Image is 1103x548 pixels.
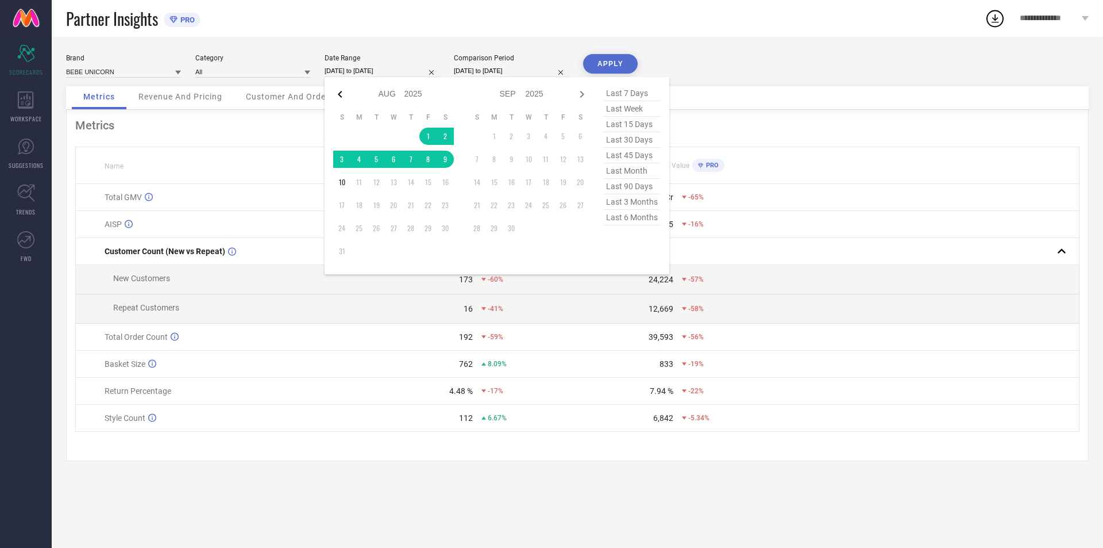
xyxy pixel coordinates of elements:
[537,197,554,214] td: Thu Sep 25 2025
[503,151,520,168] td: Tue Sep 09 2025
[333,113,350,122] th: Sunday
[385,174,402,191] td: Wed Aug 13 2025
[649,275,673,284] div: 24,224
[459,332,473,342] div: 192
[105,413,145,423] span: Style Count
[468,113,485,122] th: Sunday
[368,113,385,122] th: Tuesday
[688,414,709,422] span: -5.34%
[437,128,454,145] td: Sat Aug 02 2025
[468,220,485,237] td: Sun Sep 28 2025
[468,174,485,191] td: Sun Sep 14 2025
[603,194,661,210] span: last 3 months
[325,54,439,62] div: Date Range
[459,275,473,284] div: 173
[419,220,437,237] td: Fri Aug 29 2025
[113,303,179,312] span: Repeat Customers
[402,151,419,168] td: Thu Aug 07 2025
[16,208,36,216] span: TRENDS
[83,92,115,101] span: Metrics
[368,220,385,237] td: Tue Aug 26 2025
[649,304,673,313] div: 12,669
[603,86,661,101] span: last 7 days
[437,174,454,191] td: Sat Aug 16 2025
[105,162,124,170] span: Name
[419,113,437,122] th: Friday
[333,197,350,214] td: Sun Aug 17 2025
[503,174,520,191] td: Tue Sep 16 2025
[572,113,589,122] th: Saturday
[21,254,32,263] span: FWD
[333,243,350,260] td: Sun Aug 31 2025
[333,220,350,237] td: Sun Aug 24 2025
[554,128,572,145] td: Fri Sep 05 2025
[575,87,589,101] div: Next month
[402,197,419,214] td: Thu Aug 21 2025
[520,128,537,145] td: Wed Sep 03 2025
[603,117,661,132] span: last 15 days
[368,174,385,191] td: Tue Aug 12 2025
[703,162,719,169] span: PRO
[113,274,170,283] span: New Customers
[503,197,520,214] td: Tue Sep 23 2025
[653,413,673,423] div: 6,842
[464,304,473,313] div: 16
[688,193,704,201] span: -65%
[437,113,454,122] th: Saturday
[419,174,437,191] td: Fri Aug 15 2025
[603,132,661,148] span: last 30 days
[520,174,537,191] td: Wed Sep 17 2025
[105,359,145,369] span: Basket Size
[66,54,181,62] div: Brand
[368,151,385,168] td: Tue Aug 05 2025
[105,220,122,229] span: AISP
[437,220,454,237] td: Sat Aug 30 2025
[583,54,638,74] button: APPLY
[554,113,572,122] th: Friday
[350,197,368,214] td: Mon Aug 18 2025
[333,174,350,191] td: Sun Aug 10 2025
[603,101,661,117] span: last week
[66,7,158,30] span: Partner Insights
[485,151,503,168] td: Mon Sep 08 2025
[688,275,704,283] span: -57%
[603,163,661,179] span: last month
[9,161,44,170] span: SUGGESTIONS
[385,113,402,122] th: Wednesday
[468,197,485,214] td: Sun Sep 21 2025
[488,414,507,422] span: 6.67%
[985,8,1005,29] div: Open download list
[105,193,142,202] span: Total GMV
[554,174,572,191] td: Fri Sep 19 2025
[554,197,572,214] td: Fri Sep 26 2025
[503,113,520,122] th: Tuesday
[488,305,503,313] span: -41%
[246,92,334,101] span: Customer And Orders
[368,197,385,214] td: Tue Aug 19 2025
[488,275,503,283] span: -60%
[660,359,673,369] div: 833
[385,151,402,168] td: Wed Aug 06 2025
[572,128,589,145] td: Sat Sep 06 2025
[554,151,572,168] td: Fri Sep 12 2025
[105,332,168,342] span: Total Order Count
[520,113,537,122] th: Wednesday
[333,151,350,168] td: Sun Aug 03 2025
[402,174,419,191] td: Thu Aug 14 2025
[178,16,195,24] span: PRO
[454,65,569,77] input: Select comparison period
[650,386,673,396] div: 7.94 %
[402,113,419,122] th: Thursday
[485,128,503,145] td: Mon Sep 01 2025
[488,387,503,395] span: -17%
[419,151,437,168] td: Fri Aug 08 2025
[138,92,222,101] span: Revenue And Pricing
[488,360,507,368] span: 8.09%
[572,174,589,191] td: Sat Sep 20 2025
[688,305,704,313] span: -58%
[572,151,589,168] td: Sat Sep 13 2025
[603,210,661,225] span: last 6 months
[449,386,473,396] div: 4.48 %
[603,179,661,194] span: last 90 days
[603,148,661,163] span: last 45 days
